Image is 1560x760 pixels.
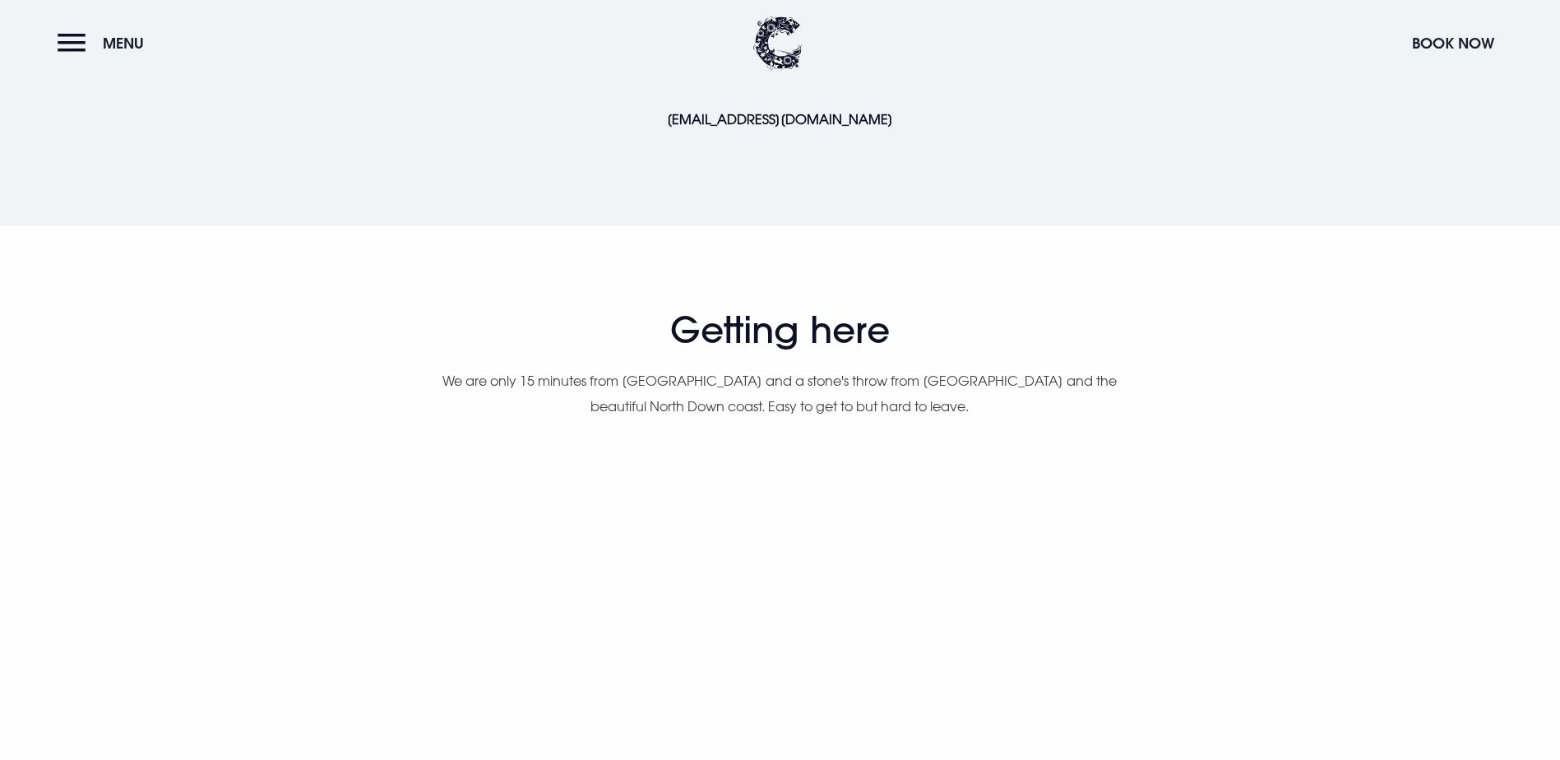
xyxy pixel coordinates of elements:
p: We are only 15 minutes from [GEOGRAPHIC_DATA] and a stone's throw from [GEOGRAPHIC_DATA] and the ... [421,368,1138,419]
button: Book Now [1404,25,1502,61]
span: Menu [103,34,144,53]
img: Clandeboye Lodge [753,16,803,70]
h2: Getting here [304,308,1255,352]
a: [EMAIL_ADDRESS][DOMAIN_NAME] [667,111,893,127]
button: Menu [58,25,152,61]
